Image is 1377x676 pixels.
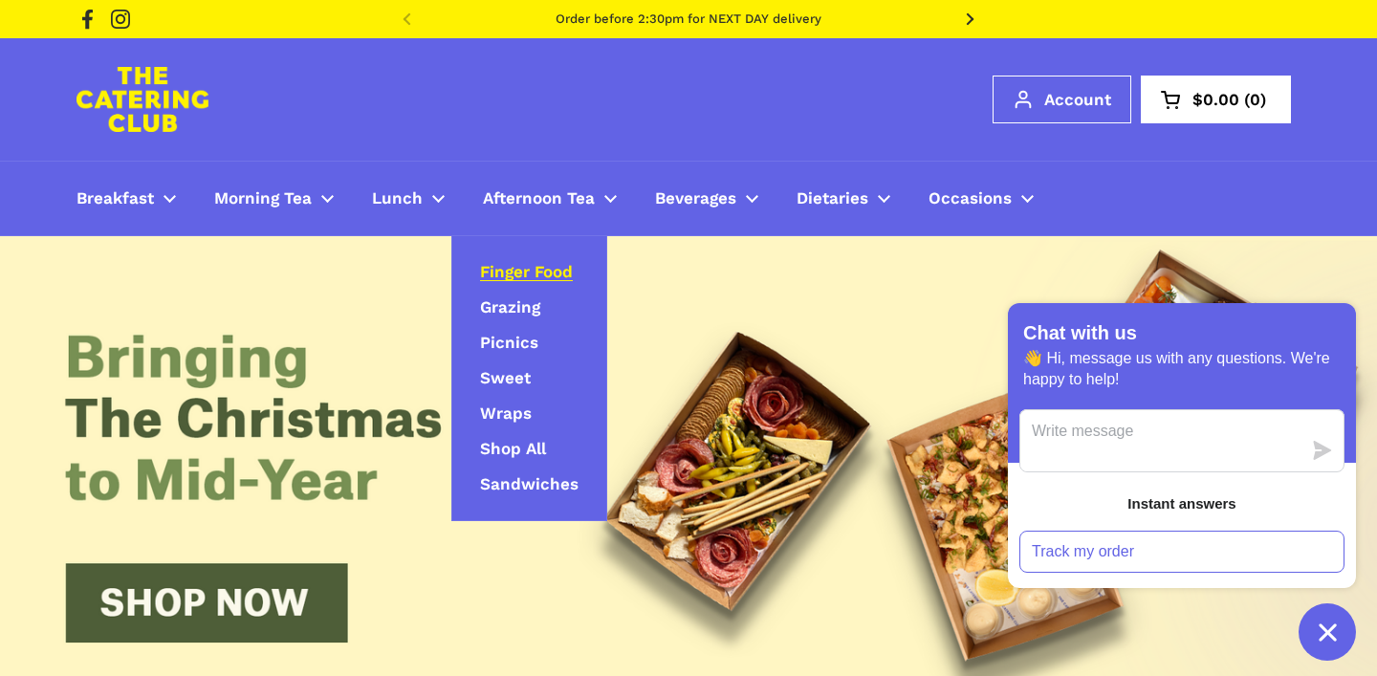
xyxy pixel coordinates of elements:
[372,188,423,210] span: Lunch
[480,262,573,284] span: Finger Food
[480,297,540,319] span: Grazing
[480,368,531,390] span: Sweet
[480,333,538,355] span: Picnics
[655,188,736,210] span: Beverages
[480,403,532,425] span: Wraps
[451,290,569,325] a: Grazing
[480,439,546,461] span: Shop All
[76,188,154,210] span: Breakfast
[214,188,312,210] span: Morning Tea
[451,254,601,290] a: Finger Food
[76,67,208,132] img: The Catering Club
[195,176,353,221] a: Morning Tea
[909,176,1053,221] a: Occasions
[451,396,560,431] a: Wraps
[636,176,777,221] a: Beverages
[451,360,559,396] a: Sweet
[1239,92,1271,108] span: 0
[1192,92,1239,108] span: $0.00
[480,474,579,496] span: Sandwiches
[451,431,575,467] a: Shop All
[1002,303,1362,661] inbox-online-store-chat: Shopify online store chat
[451,325,567,360] a: Picnics
[57,176,195,221] a: Breakfast
[556,12,821,26] a: Order before 2:30pm for NEXT DAY delivery
[353,176,464,221] a: Lunch
[464,176,636,221] a: Afternoon Tea
[797,188,868,210] span: Dietaries
[777,176,909,221] a: Dietaries
[929,188,1012,210] span: Occasions
[483,188,595,210] span: Afternoon Tea
[993,76,1131,123] a: Account
[451,467,607,502] a: Sandwiches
